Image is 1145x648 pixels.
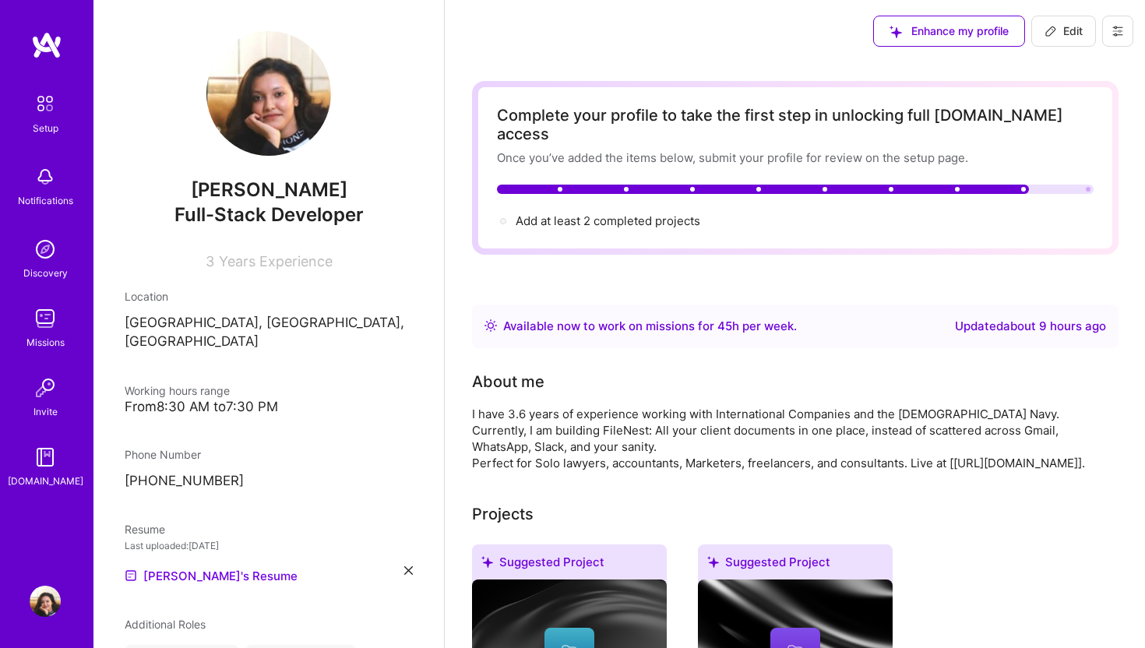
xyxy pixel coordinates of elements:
[125,384,230,397] span: Working hours range
[472,544,667,586] div: Suggested Project
[18,192,73,209] div: Notifications
[125,314,413,351] p: [GEOGRAPHIC_DATA], [GEOGRAPHIC_DATA], [GEOGRAPHIC_DATA]
[125,537,413,554] div: Last uploaded: [DATE]
[125,523,165,536] span: Resume
[125,399,413,415] div: From 8:30 AM to 7:30 PM
[26,334,65,350] div: Missions
[33,403,58,420] div: Invite
[206,31,331,156] img: User Avatar
[503,317,797,336] div: Available now to work on missions for h per week .
[472,502,534,526] div: Projects
[125,618,206,631] span: Additional Roles
[125,448,201,461] span: Phone Number
[30,442,61,473] img: guide book
[698,544,893,586] div: Suggested Project
[23,265,68,281] div: Discovery
[1031,16,1096,47] button: Edit
[174,203,364,226] span: Full-Stack Developer
[30,586,61,617] img: User Avatar
[33,120,58,136] div: Setup
[717,319,732,333] span: 45
[481,556,493,568] i: icon SuggestedTeams
[30,372,61,403] img: Invite
[125,288,413,305] div: Location
[30,303,61,334] img: teamwork
[125,178,413,202] span: [PERSON_NAME]
[30,234,61,265] img: discovery
[472,502,534,526] div: Add projects you've worked on
[472,370,544,393] div: About me
[30,161,61,192] img: bell
[1045,23,1083,39] span: Edit
[8,473,83,489] div: [DOMAIN_NAME]
[955,317,1106,336] div: Updated about 9 hours ago
[125,472,413,491] p: [PHONE_NUMBER]
[707,556,719,568] i: icon SuggestedTeams
[125,569,137,582] img: Resume
[29,87,62,120] img: setup
[219,253,333,269] span: Years Experience
[125,566,298,585] a: [PERSON_NAME]'s Resume
[26,586,65,617] a: User Avatar
[497,106,1094,143] div: Complete your profile to take the first step in unlocking full [DOMAIN_NAME] access
[472,406,1095,471] div: I have 3.6 years of experience working with International Companies and the [DEMOGRAPHIC_DATA] Na...
[516,213,700,228] span: Add at least 2 completed projects
[206,253,214,269] span: 3
[31,31,62,59] img: logo
[497,150,1094,166] div: Once you’ve added the items below, submit your profile for review on the setup page.
[484,319,497,332] img: Availability
[404,566,413,575] i: icon Close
